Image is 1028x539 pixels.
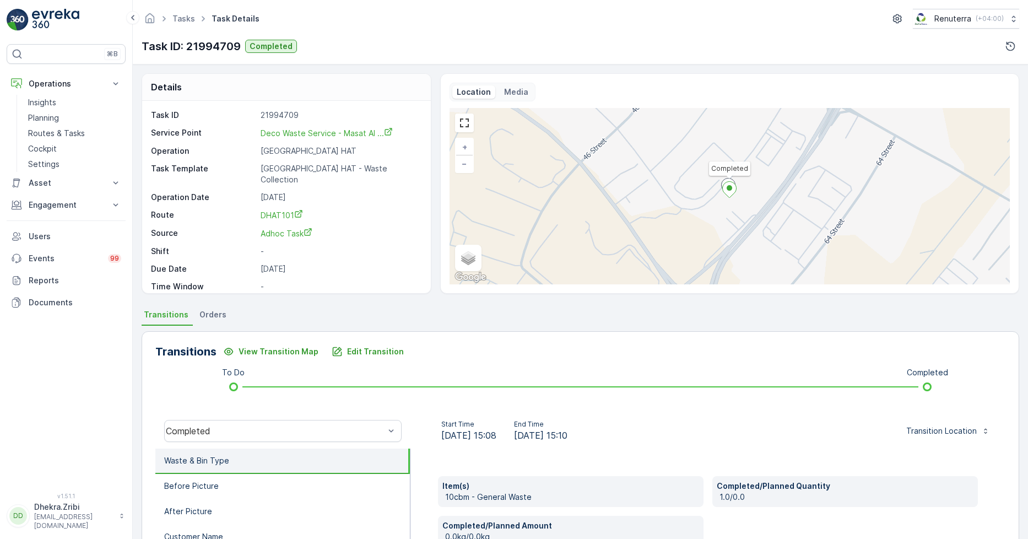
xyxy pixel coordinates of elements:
[250,41,293,52] p: Completed
[514,429,567,442] span: [DATE] 15:10
[7,269,126,292] a: Reports
[456,246,480,270] a: Layers
[28,112,59,123] p: Planning
[900,422,997,440] button: Transition Location
[514,420,567,429] p: End Time
[29,253,101,264] p: Events
[29,177,104,188] p: Asset
[29,231,121,242] p: Users
[913,9,1019,29] button: Renuterra(+04:00)
[164,506,212,517] p: After Picture
[7,73,126,95] button: Operations
[9,507,27,525] div: DD
[142,38,241,55] p: Task ID: 21994709
[7,292,126,314] a: Documents
[442,481,699,492] p: Item(s)
[24,141,126,157] a: Cockpit
[164,481,219,492] p: Before Picture
[261,128,393,138] span: Deco Waste Service - Masat Al ...
[151,80,182,94] p: Details
[452,270,489,284] img: Google
[166,426,385,436] div: Completed
[456,115,473,131] a: View Fullscreen
[155,343,217,360] p: Transitions
[28,143,57,154] p: Cockpit
[24,157,126,172] a: Settings
[110,254,119,263] p: 99
[442,520,699,531] p: Completed/Planned Amount
[107,50,118,58] p: ⌘B
[151,127,256,139] p: Service Point
[29,78,104,89] p: Operations
[7,493,126,499] span: v 1.51.1
[29,200,104,211] p: Engagement
[7,225,126,247] a: Users
[151,110,256,121] p: Task ID
[976,14,1004,23] p: ( +04:00 )
[151,145,256,157] p: Operation
[217,343,325,360] button: View Transition Map
[32,9,79,31] img: logo_light-DOdMpM7g.png
[28,128,85,139] p: Routes & Tasks
[151,246,256,257] p: Shift
[7,172,126,194] button: Asset
[7,247,126,269] a: Events99
[504,87,528,98] p: Media
[7,502,126,530] button: DDDhekra.Zribi[EMAIL_ADDRESS][DOMAIN_NAME]
[456,155,473,172] a: Zoom Out
[144,17,156,26] a: Homepage
[7,194,126,216] button: Engagement
[457,87,491,98] p: Location
[462,142,467,152] span: +
[719,492,973,503] p: 1.0/0.0
[261,145,419,157] p: [GEOGRAPHIC_DATA] HAT
[261,192,419,203] p: [DATE]
[239,346,318,357] p: View Transition Map
[164,455,229,466] p: Waste & Bin Type
[261,229,312,238] span: Adhoc Task
[261,127,393,138] a: Deco Waste Service - Masat Al ...
[261,281,419,292] p: -
[199,309,226,320] span: Orders
[29,297,121,308] p: Documents
[7,9,29,31] img: logo
[445,492,699,503] p: 10cbm - General Waste
[325,343,410,360] button: Edit Transition
[24,95,126,110] a: Insights
[151,281,256,292] p: Time Window
[144,309,188,320] span: Transitions
[172,14,195,23] a: Tasks
[261,228,419,239] a: Adhoc Task
[261,209,419,221] a: DHAT101
[24,110,126,126] a: Planning
[24,126,126,141] a: Routes & Tasks
[151,192,256,203] p: Operation Date
[717,481,973,492] p: Completed/Planned Quantity
[934,13,971,24] p: Renuterra
[347,346,404,357] p: Edit Transition
[907,367,948,378] p: Completed
[209,13,262,24] span: Task Details
[28,97,56,108] p: Insights
[261,246,419,257] p: -
[456,139,473,155] a: Zoom In
[34,502,113,513] p: Dhekra.Zribi
[151,209,256,221] p: Route
[28,159,59,170] p: Settings
[462,159,467,168] span: −
[261,110,419,121] p: 21994709
[913,13,930,25] img: Screenshot_2024-07-26_at_13.33.01.png
[906,425,977,436] p: Transition Location
[261,263,419,274] p: [DATE]
[261,211,303,220] span: DHAT101
[245,40,297,53] button: Completed
[441,429,496,442] span: [DATE] 15:08
[151,228,256,239] p: Source
[441,420,496,429] p: Start Time
[151,263,256,274] p: Due Date
[261,163,419,185] p: [GEOGRAPHIC_DATA] HAT - Waste Collection
[29,275,121,286] p: Reports
[34,513,113,530] p: [EMAIL_ADDRESS][DOMAIN_NAME]
[151,163,256,185] p: Task Template
[222,367,245,378] p: To Do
